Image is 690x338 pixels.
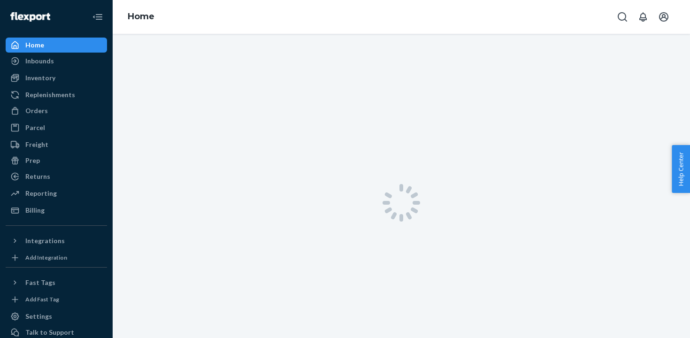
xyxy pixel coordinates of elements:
[6,137,107,152] a: Freight
[6,54,107,69] a: Inbounds
[25,328,74,337] div: Talk to Support
[25,189,57,198] div: Reporting
[25,140,48,149] div: Freight
[6,294,107,305] a: Add Fast Tag
[6,309,107,324] a: Settings
[25,106,48,115] div: Orders
[25,295,59,303] div: Add Fast Tag
[6,275,107,290] button: Fast Tags
[6,70,107,85] a: Inventory
[25,90,75,100] div: Replenishments
[634,8,652,26] button: Open notifications
[25,278,55,287] div: Fast Tags
[25,312,52,321] div: Settings
[25,56,54,66] div: Inbounds
[6,169,107,184] a: Returns
[25,73,55,83] div: Inventory
[88,8,107,26] button: Close Navigation
[25,40,44,50] div: Home
[6,38,107,53] a: Home
[25,206,45,215] div: Billing
[25,253,67,261] div: Add Integration
[6,103,107,118] a: Orders
[10,12,50,22] img: Flexport logo
[6,233,107,248] button: Integrations
[6,186,107,201] a: Reporting
[672,145,690,193] button: Help Center
[128,11,154,22] a: Home
[654,8,673,26] button: Open account menu
[6,153,107,168] a: Prep
[6,87,107,102] a: Replenishments
[25,172,50,181] div: Returns
[6,120,107,135] a: Parcel
[25,236,65,246] div: Integrations
[613,8,632,26] button: Open Search Box
[25,123,45,132] div: Parcel
[25,156,40,165] div: Prep
[120,3,162,31] ol: breadcrumbs
[6,203,107,218] a: Billing
[6,252,107,263] a: Add Integration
